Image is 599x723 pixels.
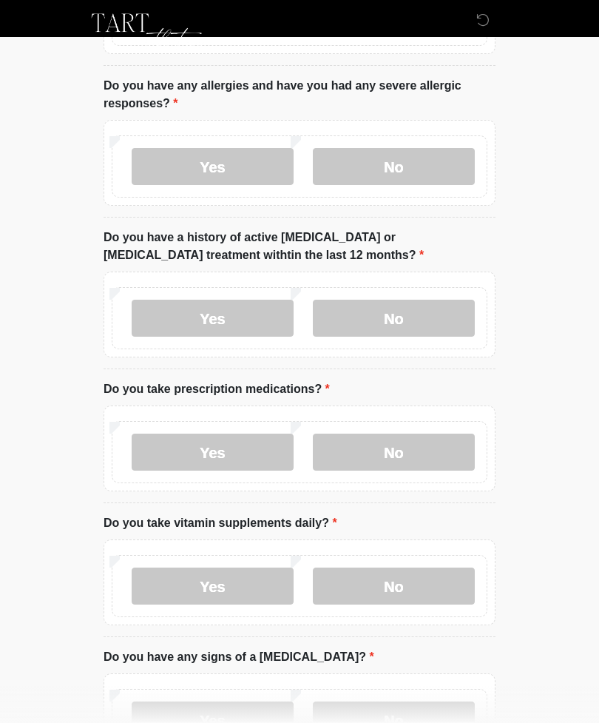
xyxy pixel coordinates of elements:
[104,380,330,398] label: Do you take prescription medications?
[132,300,294,337] label: Yes
[313,568,475,605] label: No
[104,648,374,666] label: Do you have any signs of a [MEDICAL_DATA]?
[132,568,294,605] label: Yes
[313,434,475,471] label: No
[104,229,495,264] label: Do you have a history of active [MEDICAL_DATA] or [MEDICAL_DATA] treatment withtin the last 12 mo...
[313,148,475,185] label: No
[313,300,475,337] label: No
[104,77,495,112] label: Do you have any allergies and have you had any severe allergic responses?
[132,434,294,471] label: Yes
[132,148,294,185] label: Yes
[104,514,337,532] label: Do you take vitamin supplements daily?
[89,11,206,56] img: TART Aesthetics, LLC Logo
